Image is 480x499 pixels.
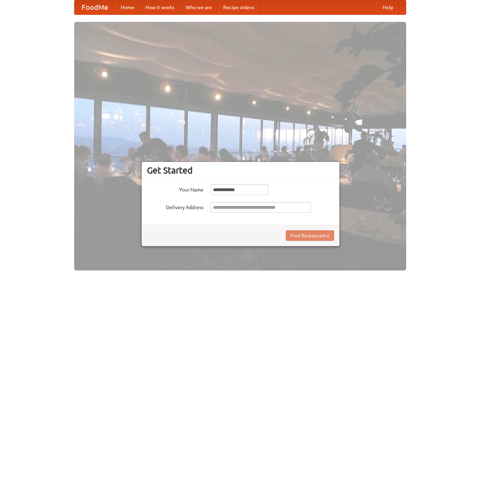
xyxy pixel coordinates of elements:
[286,230,334,241] button: Find Restaurants!
[180,0,218,14] a: Who we are
[140,0,180,14] a: How it works
[218,0,260,14] a: Recipe videos
[75,0,115,14] a: FoodMe
[147,202,203,211] label: Delivery Address
[115,0,140,14] a: Home
[377,0,399,14] a: Help
[147,184,203,193] label: Your Name
[147,165,334,176] h3: Get Started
